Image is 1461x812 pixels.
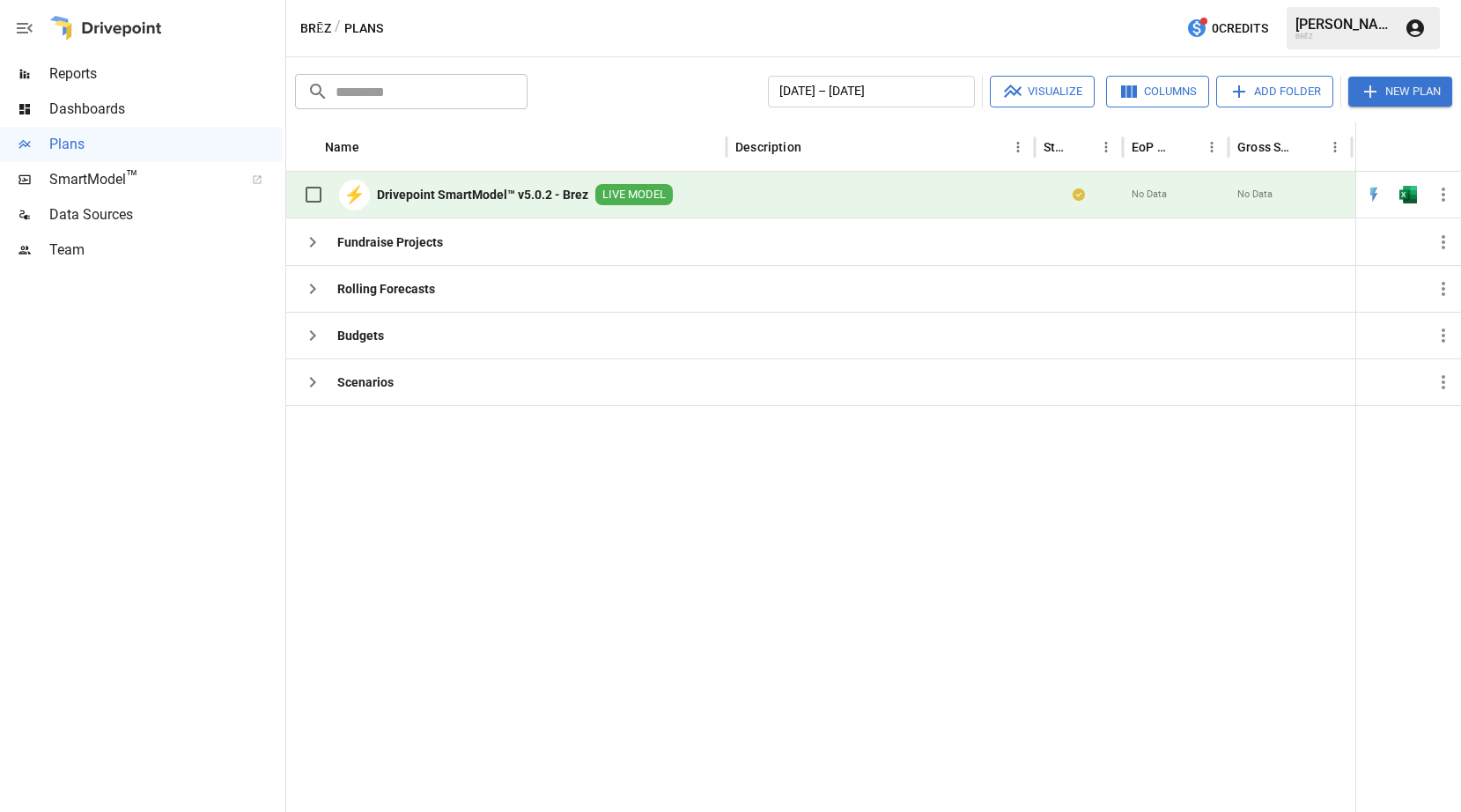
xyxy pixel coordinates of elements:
[1436,135,1461,159] button: Sort
[49,240,282,261] span: Team
[1212,18,1268,40] span: 0 Credits
[49,204,282,225] span: Data Sources
[1399,186,1417,203] img: excel-icon.76473adf.svg
[1323,135,1347,159] button: Gross Sales column menu
[1199,135,1224,159] button: EoP Cash column menu
[1399,186,1417,203] div: Open in Excel
[1094,135,1118,159] button: Status column menu
[1295,33,1394,41] div: BRĒZ
[1365,186,1383,203] div: Open in Quick Edit
[377,186,588,203] b: Drivepoint SmartModel™ v5.0.2 - Brez
[1132,188,1167,202] span: No Data
[126,166,138,188] span: ™
[300,18,331,40] button: BRĒZ
[361,135,386,159] button: Sort
[1175,135,1199,159] button: Sort
[1216,76,1333,107] button: Add Folder
[990,76,1095,107] button: Visualize
[339,180,370,210] div: ⚡
[1295,16,1394,33] div: [PERSON_NAME]
[337,373,394,391] b: Scenarios
[337,280,435,298] b: Rolling Forecasts
[1237,188,1273,202] span: No Data
[337,233,443,251] b: Fundraise Projects
[735,140,801,154] div: Description
[337,327,384,344] b: Budgets
[1298,135,1323,159] button: Sort
[49,99,282,120] span: Dashboards
[768,76,975,107] button: [DATE] – [DATE]
[49,134,282,155] span: Plans
[595,187,673,203] span: LIVE MODEL
[325,140,359,154] div: Name
[49,169,232,190] span: SmartModel
[1106,76,1209,107] button: Columns
[1179,12,1275,45] button: 0Credits
[335,18,341,40] div: /
[1044,140,1067,154] div: Status
[1237,140,1296,154] div: Gross Sales
[1132,140,1173,154] div: EoP Cash
[1006,135,1030,159] button: Description column menu
[1365,186,1383,203] img: quick-edit-flash.b8aec18c.svg
[803,135,828,159] button: Sort
[49,63,282,85] span: Reports
[1348,77,1452,107] button: New Plan
[1069,135,1094,159] button: Sort
[1073,186,1085,203] div: Your plan has changes in Excel that are not reflected in the Drivepoint Data Warehouse, select "S...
